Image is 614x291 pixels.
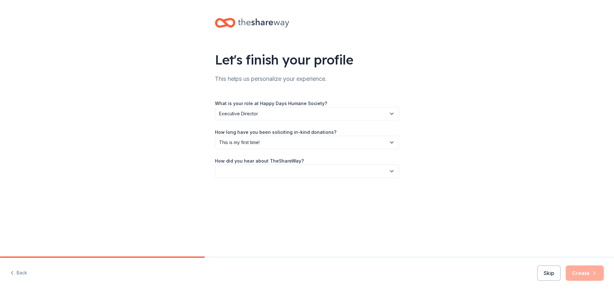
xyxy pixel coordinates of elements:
button: This is my first time! [215,136,399,149]
label: How did you hear about TheShareWay? [215,158,304,164]
button: Skip [537,265,561,281]
label: How long have you been soliciting in-kind donations? [215,129,336,135]
span: Executive Director [219,110,386,118]
button: Back [10,266,27,280]
div: This helps us personalize your experience. [215,74,399,84]
span: This is my first time! [219,139,386,146]
div: Let's finish your profile [215,51,399,69]
button: Executive Director [215,107,399,120]
label: What is your role at Happy Days Humane Society? [215,100,327,107]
